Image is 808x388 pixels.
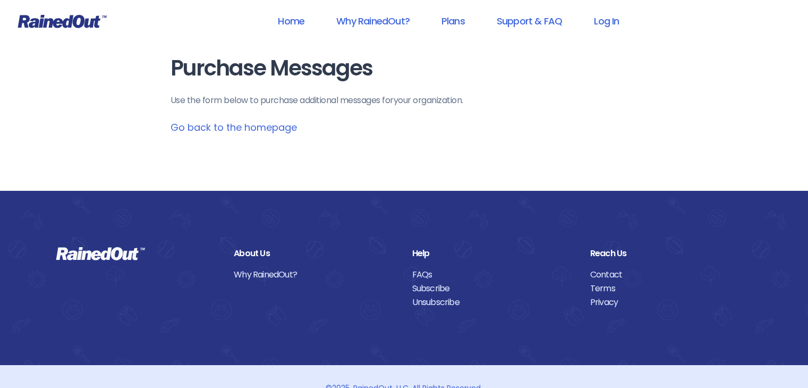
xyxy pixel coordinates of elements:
a: Support & FAQ [483,9,576,33]
div: About Us [234,247,396,260]
div: Help [412,247,574,260]
a: Go back to the homepage [171,121,297,134]
div: Reach Us [590,247,752,260]
a: Why RainedOut? [234,268,396,282]
a: Home [264,9,318,33]
a: Why RainedOut? [322,9,423,33]
a: FAQs [412,268,574,282]
a: Contact [590,268,752,282]
a: Plans [428,9,479,33]
a: Log In [580,9,633,33]
p: Use the form below to purchase additional messages for your organization . [171,94,638,107]
a: Terms [590,282,752,296]
a: Privacy [590,296,752,309]
a: Unsubscribe [412,296,574,309]
h1: Purchase Messages [171,56,638,80]
a: Subscribe [412,282,574,296]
